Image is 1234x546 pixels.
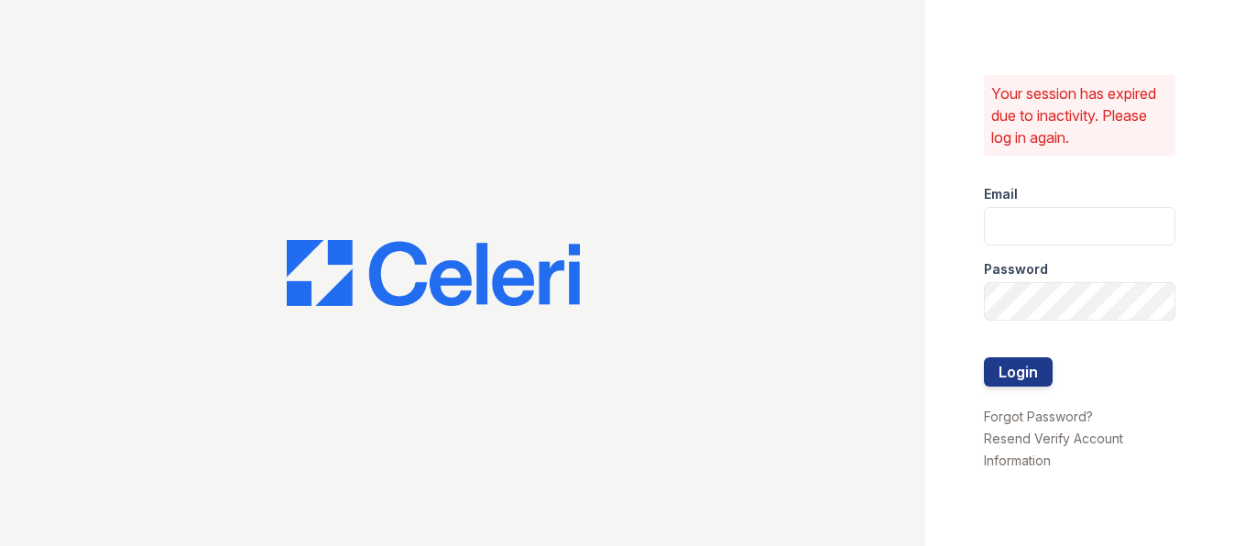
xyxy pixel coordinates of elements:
a: Forgot Password? [984,409,1093,424]
img: CE_Logo_Blue-a8612792a0a2168367f1c8372b55b34899dd931a85d93a1a3d3e32e68fde9ad4.png [287,240,580,306]
label: Email [984,185,1018,203]
p: Your session has expired due to inactivity. Please log in again. [991,82,1168,148]
label: Password [984,260,1048,278]
button: Login [984,357,1053,387]
a: Resend Verify Account Information [984,431,1123,468]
